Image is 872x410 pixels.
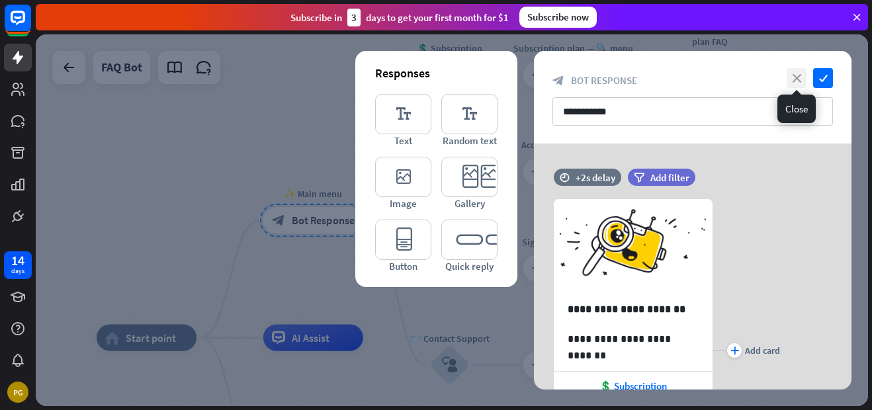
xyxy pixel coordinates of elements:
i: check [813,68,833,88]
div: Subscribe now [519,7,597,28]
div: Add card [745,345,780,356]
div: Subscribe in days to get your first month for $1 [290,9,509,26]
span: Add filter [650,171,689,184]
i: close [787,68,807,88]
span: Bot Response [571,74,637,87]
span: 💲 Subscription [599,380,667,392]
button: Open LiveChat chat widget [11,5,50,45]
div: PG [7,382,28,403]
i: block_bot_response [552,75,564,87]
div: 3 [347,9,361,26]
div: days [11,266,24,276]
i: time [560,173,570,182]
a: 14 days [4,251,32,279]
i: filter [634,173,644,183]
img: preview [554,199,713,295]
div: +2s delay [576,171,615,184]
i: plus [730,347,739,354]
div: 14 [11,255,24,266]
